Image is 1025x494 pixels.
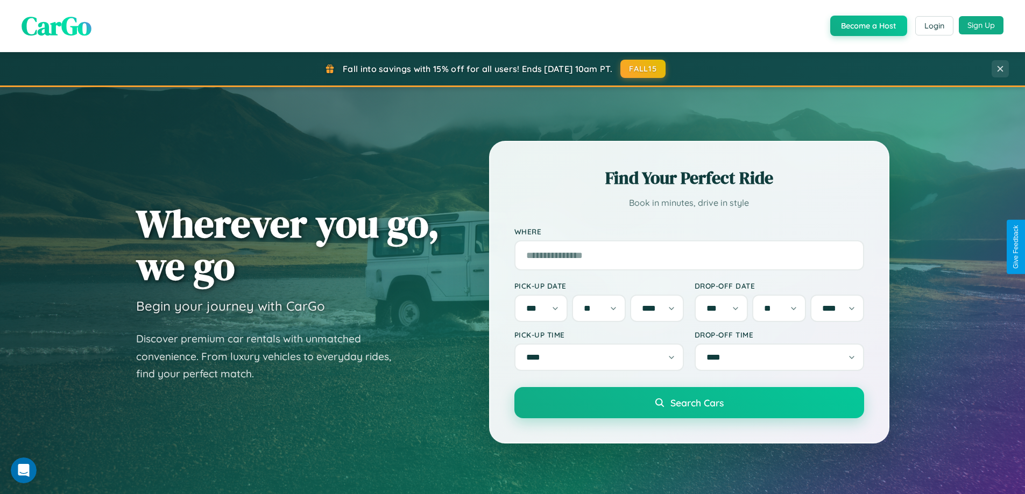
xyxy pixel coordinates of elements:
label: Drop-off Time [695,330,864,339]
button: Search Cars [514,387,864,418]
p: Discover premium car rentals with unmatched convenience. From luxury vehicles to everyday rides, ... [136,330,405,383]
h1: Wherever you go, we go [136,202,440,287]
h3: Begin your journey with CarGo [136,298,325,314]
button: FALL15 [620,60,666,78]
span: Search Cars [670,397,724,409]
h2: Find Your Perfect Ride [514,166,864,190]
label: Where [514,227,864,236]
label: Pick-up Time [514,330,684,339]
button: Login [915,16,953,35]
button: Sign Up [959,16,1003,34]
p: Book in minutes, drive in style [514,195,864,211]
div: Give Feedback [1012,225,1020,269]
iframe: Intercom live chat [11,457,37,483]
span: CarGo [22,8,91,44]
label: Pick-up Date [514,281,684,290]
label: Drop-off Date [695,281,864,290]
span: Fall into savings with 15% off for all users! Ends [DATE] 10am PT. [343,63,612,74]
button: Become a Host [830,16,907,36]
